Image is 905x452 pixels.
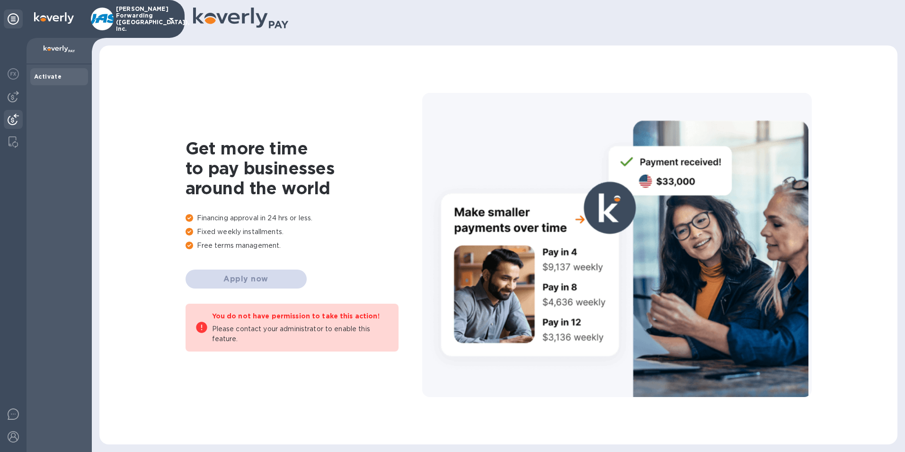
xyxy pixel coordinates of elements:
p: [PERSON_NAME] Forwarding ([GEOGRAPHIC_DATA]), Inc. [116,6,163,32]
img: Foreign exchange [8,68,19,80]
p: Fixed weekly installments. [186,227,422,237]
img: Logo [34,12,74,24]
p: Financing approval in 24 hrs or less. [186,213,422,223]
div: Unpin categories [4,9,23,28]
b: You do not have permission to take this action! [212,312,380,320]
p: Free terms management. [186,241,422,251]
p: Please contact your administrator to enable this feature. [212,324,389,344]
h1: Get more time to pay businesses around the world [186,138,422,198]
b: Activate [34,73,62,80]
